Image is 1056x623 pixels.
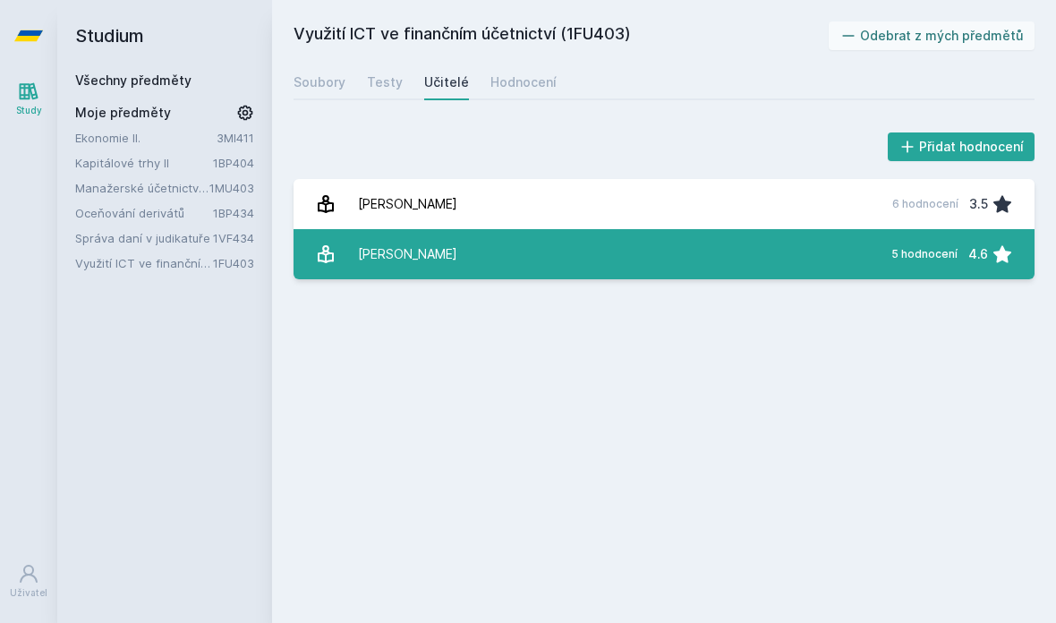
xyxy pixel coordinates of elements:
a: Všechny předměty [75,73,192,88]
div: [PERSON_NAME] [358,186,457,222]
a: Soubory [294,64,345,100]
h2: Využití ICT ve finančním účetnictví (1FU403) [294,21,829,50]
a: [PERSON_NAME] 5 hodnocení 4.6 [294,229,1035,279]
button: Přidat hodnocení [888,132,1035,161]
a: Hodnocení [490,64,557,100]
a: 1BP434 [213,206,254,220]
div: Uživatel [10,586,47,600]
button: Odebrat z mých předmětů [829,21,1035,50]
a: 1MU403 [209,181,254,195]
a: Manažerské účetnictví II. [75,179,209,197]
div: Soubory [294,73,345,91]
a: Učitelé [424,64,469,100]
div: 3.5 [969,186,988,222]
a: Oceňování derivátů [75,204,213,222]
div: Učitelé [424,73,469,91]
div: Hodnocení [490,73,557,91]
a: Study [4,72,54,126]
div: 6 hodnocení [892,197,958,211]
a: 1FU403 [213,256,254,270]
a: 1VF434 [213,231,254,245]
div: 4.6 [968,236,988,272]
a: Kapitálové trhy II [75,154,213,172]
a: Testy [367,64,403,100]
div: Study [16,104,42,117]
div: [PERSON_NAME] [358,236,457,272]
div: Testy [367,73,403,91]
a: Uživatel [4,554,54,609]
span: Moje předměty [75,104,171,122]
a: Využití ICT ve finančním účetnictví [75,254,213,272]
div: 5 hodnocení [891,247,958,261]
a: Ekonomie II. [75,129,217,147]
a: 3MI411 [217,131,254,145]
a: 1BP404 [213,156,254,170]
a: Správa daní v judikatuře [75,229,213,247]
a: [PERSON_NAME] 6 hodnocení 3.5 [294,179,1035,229]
